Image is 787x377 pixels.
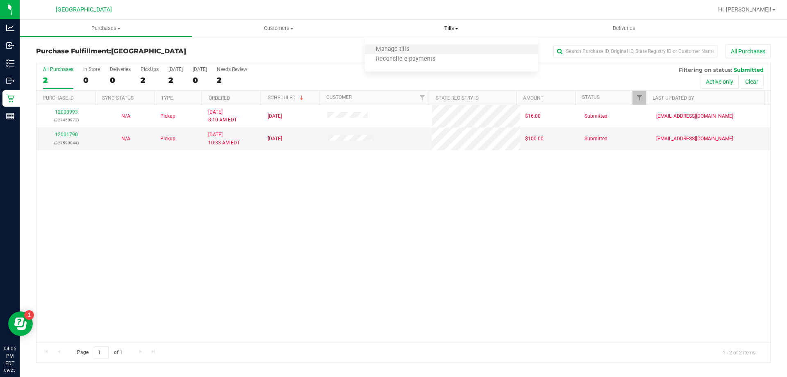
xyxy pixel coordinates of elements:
div: Needs Review [217,66,247,72]
div: 0 [83,75,100,85]
span: Customers [193,25,364,32]
a: Purchases [20,20,192,37]
div: PickUps [141,66,159,72]
div: All Purchases [43,66,73,72]
a: Last Updated By [653,95,694,101]
div: 2 [141,75,159,85]
inline-svg: Outbound [6,77,14,85]
span: Not Applicable [121,113,130,119]
inline-svg: Inventory [6,59,14,67]
span: [DATE] [268,112,282,120]
div: [DATE] [193,66,207,72]
a: Filter [415,91,429,105]
span: Pickup [160,112,175,120]
span: Deliveries [602,25,646,32]
a: Ordered [209,95,230,101]
a: Scheduled [268,95,305,101]
a: 12000993 [55,109,78,115]
div: 2 [43,75,73,85]
span: [DATE] [268,135,282,143]
span: [DATE] 10:33 AM EDT [208,131,240,146]
div: 0 [193,75,207,85]
span: Submitted [734,66,764,73]
span: $16.00 [525,112,541,120]
span: [EMAIL_ADDRESS][DOMAIN_NAME] [656,112,733,120]
button: N/A [121,135,130,143]
button: Clear [740,75,764,89]
span: Manage tills [365,46,420,53]
a: Filter [632,91,646,105]
a: Deliveries [538,20,710,37]
a: Status [582,94,600,100]
p: 04:06 PM EDT [4,345,16,367]
button: All Purchases [726,44,771,58]
span: 1 - 2 of 2 items [716,346,762,359]
input: 1 [94,346,109,359]
inline-svg: Inbound [6,41,14,50]
a: Amount [523,95,544,101]
a: Customers [192,20,365,37]
span: [GEOGRAPHIC_DATA] [111,47,186,55]
iframe: Resource center unread badge [24,310,34,320]
div: 0 [110,75,131,85]
p: (327450973) [41,116,91,124]
p: (327590844) [41,139,91,147]
div: 2 [168,75,183,85]
a: Tills Manage tills Reconcile e-payments [365,20,537,37]
inline-svg: Retail [6,94,14,103]
a: Customer [326,94,352,100]
span: [DATE] 8:10 AM EDT [208,108,237,124]
a: State Registry ID [436,95,479,101]
div: [DATE] [168,66,183,72]
span: Not Applicable [121,136,130,142]
a: Sync Status [102,95,134,101]
span: Filtering on status: [679,66,732,73]
span: Page of 1 [70,346,129,359]
div: 2 [217,75,247,85]
p: 09/25 [4,367,16,373]
span: Submitted [585,135,607,143]
inline-svg: Analytics [6,24,14,32]
span: Pickup [160,135,175,143]
button: N/A [121,112,130,120]
div: Deliveries [110,66,131,72]
span: Tills [365,25,537,32]
span: [GEOGRAPHIC_DATA] [56,6,112,13]
h3: Purchase Fulfillment: [36,48,281,55]
span: [EMAIL_ADDRESS][DOMAIN_NAME] [656,135,733,143]
span: $100.00 [525,135,544,143]
span: Submitted [585,112,607,120]
button: Active only [701,75,739,89]
inline-svg: Reports [6,112,14,120]
input: Search Purchase ID, Original ID, State Registry ID or Customer Name... [553,45,717,57]
a: 12001790 [55,132,78,137]
span: Hi, [PERSON_NAME]! [718,6,771,13]
a: Type [161,95,173,101]
span: Purchases [20,25,192,32]
iframe: Resource center [8,311,33,336]
div: In Store [83,66,100,72]
a: Purchase ID [43,95,74,101]
span: Reconcile e-payments [365,56,446,63]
